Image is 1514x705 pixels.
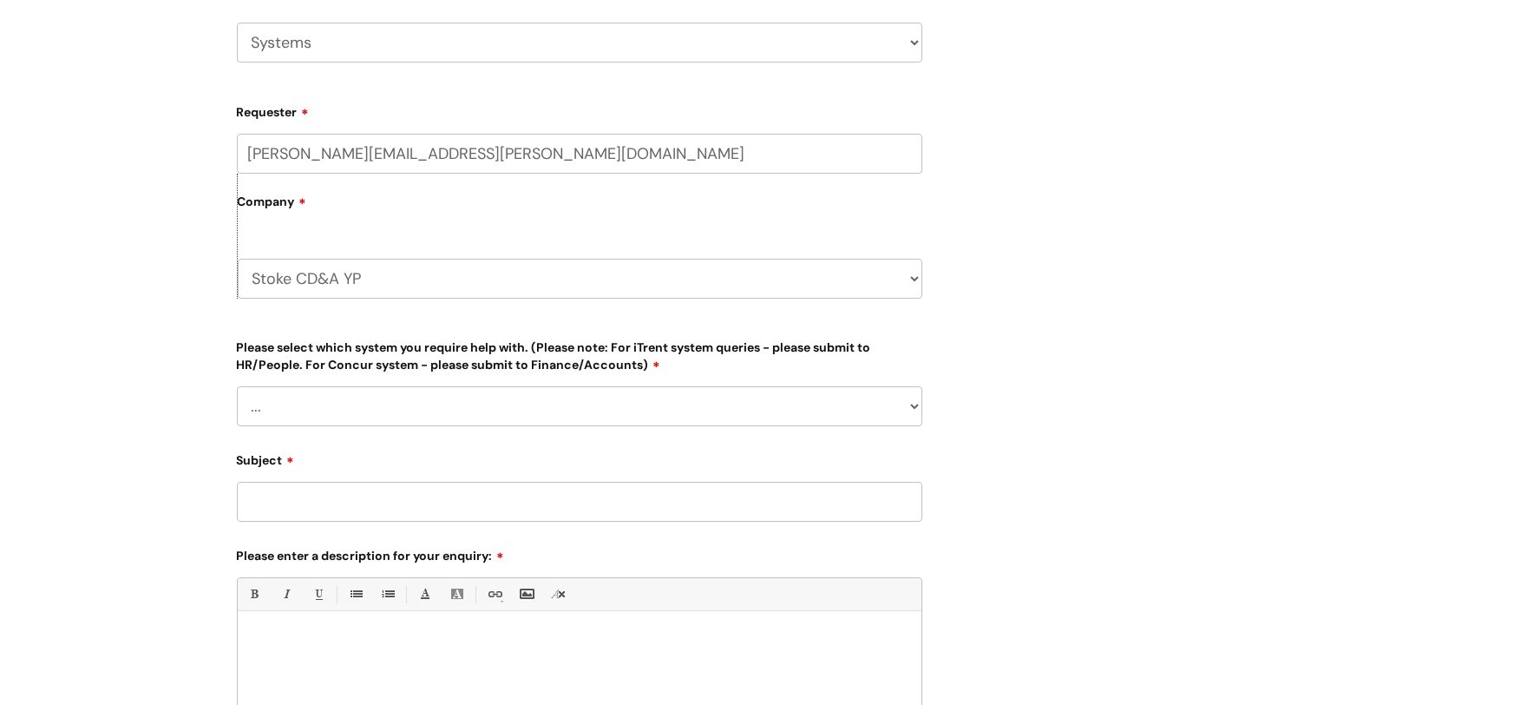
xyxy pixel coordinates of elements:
a: • Unordered List (Ctrl-Shift-7) [344,583,366,605]
a: Remove formatting (Ctrl-\) [547,583,569,605]
a: Bold (Ctrl-B) [243,583,265,605]
a: Font Color [414,583,436,605]
label: Subject [237,447,922,468]
label: Please select which system you require help with. (Please note: For iTrent system queries - pleas... [237,337,922,372]
a: Insert Image... [515,583,537,605]
a: Link [483,583,505,605]
a: Back Color [446,583,468,605]
input: Email [237,134,922,174]
a: 1. Ordered List (Ctrl-Shift-8) [377,583,398,605]
label: Company [238,188,922,227]
a: Underline(Ctrl-U) [307,583,329,605]
label: Please enter a description for your enquiry: [237,543,922,563]
a: Italic (Ctrl-I) [275,583,297,605]
label: Requester [237,99,922,120]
